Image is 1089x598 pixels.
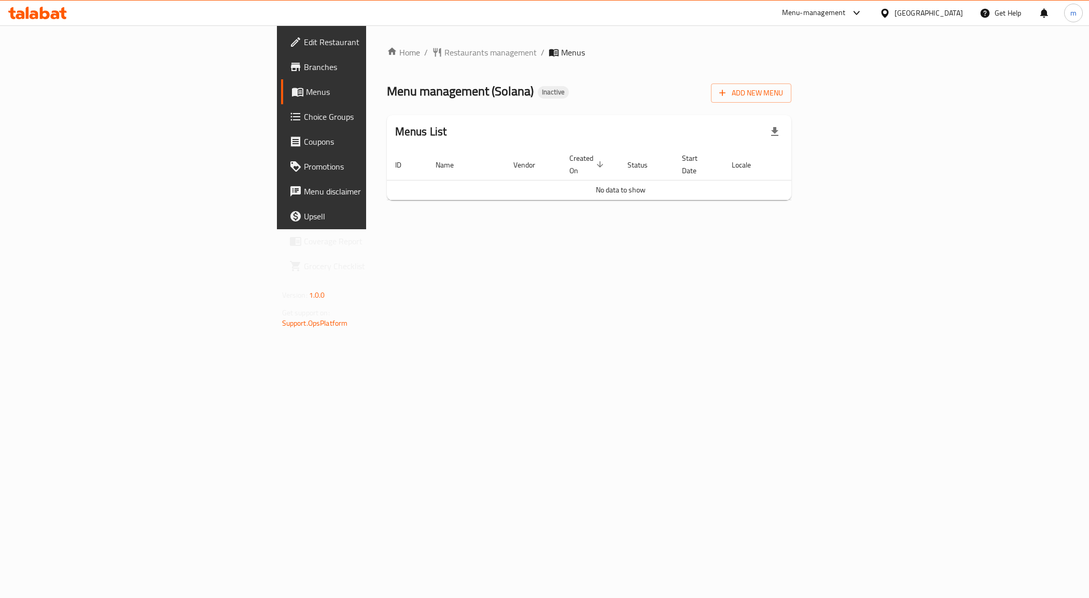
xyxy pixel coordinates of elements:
[538,86,569,99] div: Inactive
[304,260,451,272] span: Grocery Checklist
[304,135,451,148] span: Coupons
[387,149,855,200] table: enhanced table
[777,149,855,180] th: Actions
[627,159,661,171] span: Status
[682,152,711,177] span: Start Date
[281,79,459,104] a: Menus
[306,86,451,98] span: Menus
[282,306,330,319] span: Get support on:
[304,36,451,48] span: Edit Restaurant
[304,61,451,73] span: Branches
[282,316,348,330] a: Support.OpsPlatform
[895,7,963,19] div: [GEOGRAPHIC_DATA]
[561,46,585,59] span: Menus
[387,79,534,103] span: Menu management ( Solana )
[732,159,764,171] span: Locale
[513,159,549,171] span: Vendor
[395,159,415,171] span: ID
[444,46,537,59] span: Restaurants management
[304,110,451,123] span: Choice Groups
[387,46,792,59] nav: breadcrumb
[281,129,459,154] a: Coupons
[719,87,783,100] span: Add New Menu
[541,46,544,59] li: /
[762,119,787,144] div: Export file
[309,288,325,302] span: 1.0.0
[596,183,646,197] span: No data to show
[281,54,459,79] a: Branches
[304,160,451,173] span: Promotions
[281,204,459,229] a: Upsell
[711,84,791,103] button: Add New Menu
[1070,7,1077,19] span: m
[281,104,459,129] a: Choice Groups
[395,124,447,140] h2: Menus List
[282,288,308,302] span: Version:
[538,88,569,96] span: Inactive
[281,254,459,279] a: Grocery Checklist
[432,46,537,59] a: Restaurants management
[281,30,459,54] a: Edit Restaurant
[569,152,607,177] span: Created On
[304,235,451,247] span: Coverage Report
[304,210,451,222] span: Upsell
[782,7,846,19] div: Menu-management
[436,159,467,171] span: Name
[281,229,459,254] a: Coverage Report
[281,154,459,179] a: Promotions
[281,179,459,204] a: Menu disclaimer
[304,185,451,198] span: Menu disclaimer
